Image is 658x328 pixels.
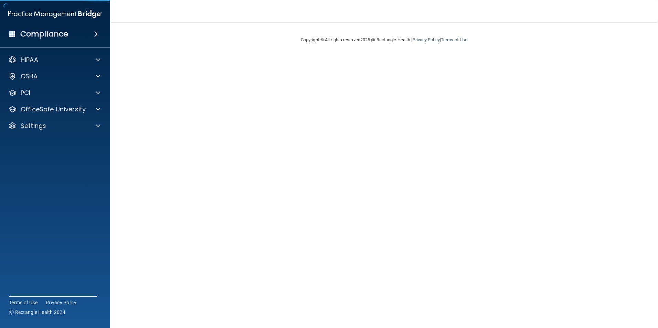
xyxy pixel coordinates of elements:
h4: Compliance [20,29,68,39]
span: Ⓒ Rectangle Health 2024 [9,309,65,316]
a: Terms of Use [9,299,38,306]
a: OSHA [8,72,100,80]
p: PCI [21,89,30,97]
a: Privacy Policy [412,37,439,42]
p: OfficeSafe University [21,105,86,113]
p: OSHA [21,72,38,80]
a: OfficeSafe University [8,105,100,113]
img: PMB logo [8,7,102,21]
a: Terms of Use [441,37,467,42]
a: PCI [8,89,100,97]
a: Settings [8,122,100,130]
p: Settings [21,122,46,130]
a: Privacy Policy [46,299,77,306]
div: Copyright © All rights reserved 2025 @ Rectangle Health | | [258,29,510,51]
p: HIPAA [21,56,38,64]
a: HIPAA [8,56,100,64]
